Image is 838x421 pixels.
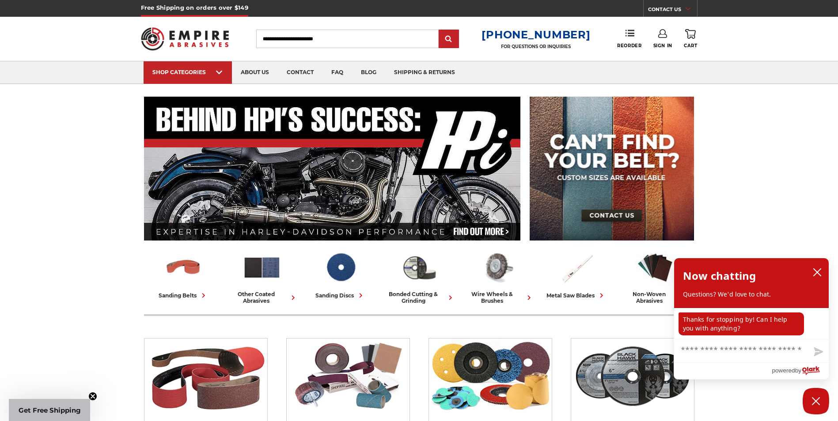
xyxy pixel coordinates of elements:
[144,338,267,413] img: Sanding Belts
[278,61,322,84] a: contact
[226,291,298,304] div: other coated abrasives
[541,248,612,300] a: metal saw blades
[648,4,697,17] a: CONTACT US
[674,308,829,339] div: chat
[383,291,455,304] div: bonded cutting & grinding
[795,365,801,376] span: by
[141,22,229,56] img: Empire Abrasives
[679,312,804,335] p: Thanks for stopping by! Can I help you with anything?
[9,399,90,421] div: Get Free ShippingClose teaser
[164,248,203,286] img: Sanding Belts
[144,97,521,241] img: Banner for an interview featuring Horsepower Inc who makes Harley performance upgrades featured o...
[321,248,360,286] img: Sanding Discs
[683,267,756,285] h2: Now chatting
[429,338,552,413] img: Sanding Discs
[243,248,281,286] img: Other Coated Abrasives
[287,338,410,413] img: Other Coated Abrasives
[636,248,675,286] img: Non-woven Abrasives
[684,29,697,49] a: Cart
[557,248,596,286] img: Metal Saw Blades
[152,69,223,75] div: SHOP CATEGORIES
[619,291,691,304] div: non-woven abrasives
[159,291,208,300] div: sanding belts
[383,248,455,304] a: bonded cutting & grinding
[684,43,697,49] span: Cart
[807,342,829,362] button: Send message
[400,248,439,286] img: Bonded Cutting & Grinding
[462,248,534,304] a: wire wheels & brushes
[315,291,365,300] div: sanding discs
[482,44,590,49] p: FOR QUESTIONS OR INQUIRIES
[305,248,376,300] a: sanding discs
[88,392,97,401] button: Close teaser
[617,43,641,49] span: Reorder
[19,406,81,414] span: Get Free Shipping
[385,61,464,84] a: shipping & returns
[772,363,829,379] a: Powered by Olark
[674,258,829,380] div: olark chatbox
[482,28,590,41] a: [PHONE_NUMBER]
[226,248,298,304] a: other coated abrasives
[462,291,534,304] div: wire wheels & brushes
[619,248,691,304] a: non-woven abrasives
[478,248,517,286] img: Wire Wheels & Brushes
[803,388,829,414] button: Close Chatbox
[322,61,352,84] a: faq
[440,30,458,48] input: Submit
[617,29,641,48] a: Reorder
[148,248,219,300] a: sanding belts
[653,43,672,49] span: Sign In
[546,291,606,300] div: metal saw blades
[352,61,385,84] a: blog
[571,338,694,413] img: Bonded Cutting & Grinding
[772,365,795,376] span: powered
[530,97,694,241] img: promo banner for custom belts.
[810,266,824,279] button: close chatbox
[232,61,278,84] a: about us
[683,290,820,299] p: Questions? We'd love to chat.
